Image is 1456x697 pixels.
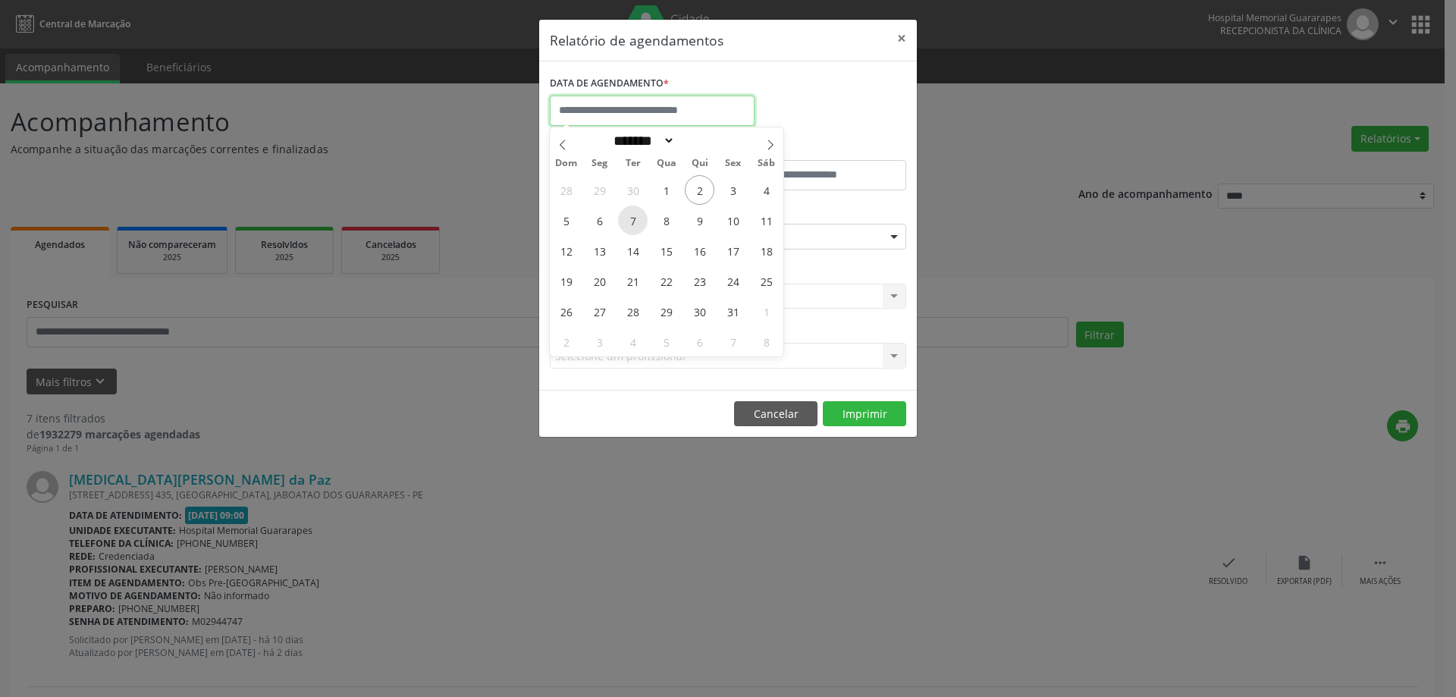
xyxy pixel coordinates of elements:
span: Outubro 11, 2025 [752,206,781,235]
label: DATA DE AGENDAMENTO [550,72,669,96]
span: Dom [550,159,583,168]
span: Outubro 9, 2025 [685,206,714,235]
span: Outubro 5, 2025 [551,206,581,235]
span: Outubro 20, 2025 [585,266,614,296]
span: Novembro 1, 2025 [752,297,781,326]
button: Imprimir [823,401,906,427]
span: Setembro 28, 2025 [551,175,581,205]
span: Outubro 10, 2025 [718,206,748,235]
span: Qua [650,159,683,168]
span: Novembro 4, 2025 [618,327,648,356]
span: Outubro 12, 2025 [551,236,581,265]
span: Outubro 6, 2025 [585,206,614,235]
span: Ter [617,159,650,168]
button: Close [886,20,917,57]
span: Outubro 2, 2025 [685,175,714,205]
span: Setembro 29, 2025 [585,175,614,205]
span: Outubro 22, 2025 [651,266,681,296]
span: Sex [717,159,750,168]
span: Outubro 30, 2025 [685,297,714,326]
span: Outubro 18, 2025 [752,236,781,265]
span: Sáb [750,159,783,168]
span: Outubro 8, 2025 [651,206,681,235]
button: Cancelar [734,401,817,427]
span: Setembro 30, 2025 [618,175,648,205]
input: Year [675,133,725,149]
span: Seg [583,159,617,168]
h5: Relatório de agendamentos [550,30,723,50]
span: Outubro 21, 2025 [618,266,648,296]
span: Outubro 23, 2025 [685,266,714,296]
span: Outubro 4, 2025 [752,175,781,205]
span: Qui [683,159,717,168]
span: Outubro 3, 2025 [718,175,748,205]
label: ATÉ [732,137,906,160]
span: Outubro 13, 2025 [585,236,614,265]
span: Novembro 6, 2025 [685,327,714,356]
span: Outubro 7, 2025 [618,206,648,235]
span: Outubro 17, 2025 [718,236,748,265]
span: Outubro 25, 2025 [752,266,781,296]
span: Outubro 1, 2025 [651,175,681,205]
span: Outubro 26, 2025 [551,297,581,326]
span: Outubro 24, 2025 [718,266,748,296]
span: Outubro 19, 2025 [551,266,581,296]
span: Novembro 2, 2025 [551,327,581,356]
span: Outubro 27, 2025 [585,297,614,326]
span: Novembro 5, 2025 [651,327,681,356]
span: Outubro 29, 2025 [651,297,681,326]
span: Novembro 3, 2025 [585,327,614,356]
span: Outubro 31, 2025 [718,297,748,326]
span: Novembro 7, 2025 [718,327,748,356]
span: Outubro 14, 2025 [618,236,648,265]
span: Outubro 16, 2025 [685,236,714,265]
span: Outubro 28, 2025 [618,297,648,326]
select: Month [608,133,675,149]
span: Outubro 15, 2025 [651,236,681,265]
span: Novembro 8, 2025 [752,327,781,356]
